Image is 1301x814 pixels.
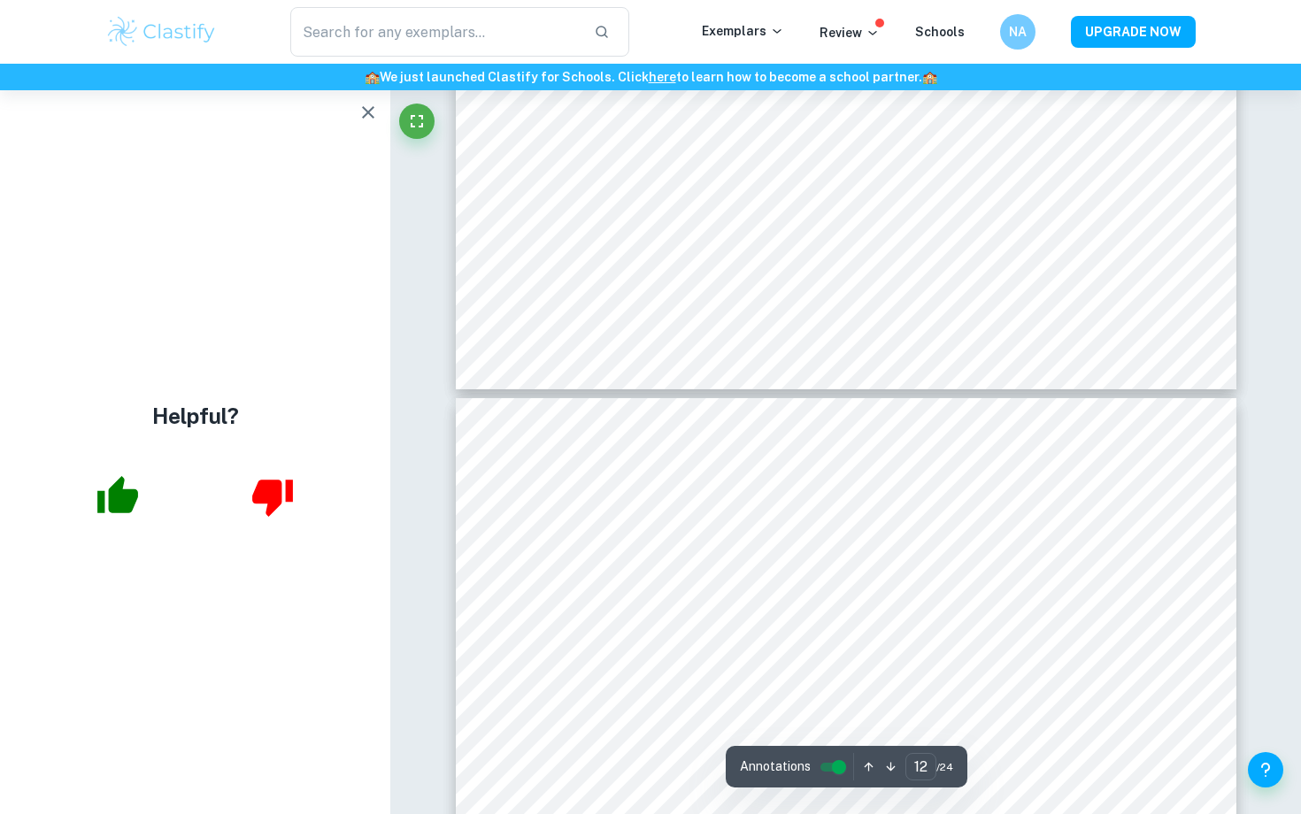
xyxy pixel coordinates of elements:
span: 🏫 [922,70,937,84]
button: Fullscreen [399,104,435,139]
input: Search for any exemplars... [290,7,580,57]
button: Help and Feedback [1248,752,1283,787]
a: here [649,70,676,84]
button: UPGRADE NOW [1071,16,1196,48]
button: NA [1000,14,1035,50]
a: Schools [915,25,965,39]
img: Clastify logo [105,14,218,50]
p: Exemplars [702,21,784,41]
h4: Helpful? [152,400,239,432]
span: Annotations [740,757,811,776]
p: Review [820,23,880,42]
span: 🏫 [365,70,380,84]
span: / 24 [936,759,953,775]
h6: NA [1008,22,1028,42]
h6: We just launched Clastify for Schools. Click to learn how to become a school partner. [4,67,1297,87]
